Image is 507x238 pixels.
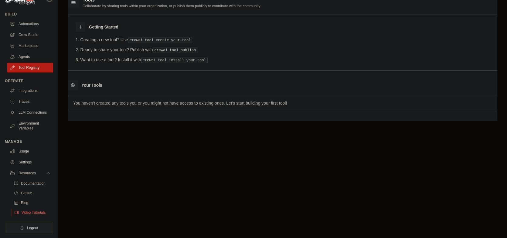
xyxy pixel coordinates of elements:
[21,200,28,205] span: Blog
[5,223,53,233] button: Logout
[7,41,53,51] a: Marketplace
[68,95,497,111] p: You haven't created any tools yet, or you might not have access to existing ones. Let's start bui...
[21,191,32,196] span: GitHub
[7,19,53,29] a: Automations
[76,37,490,43] li: Creating a new tool? Use
[19,171,36,176] span: Resources
[89,24,118,30] h3: Getting Started
[7,63,53,72] a: Tool Registry
[7,108,53,117] a: LLM Connections
[27,226,38,230] span: Logout
[11,179,53,188] a: Documentation
[7,97,53,106] a: Traces
[22,210,46,215] span: Video Tutorials
[11,189,53,197] a: GitHub
[83,4,261,8] p: Collaborate by sharing tools within your organization, or publish them publicly to contribute wit...
[7,52,53,62] a: Agents
[76,57,490,63] li: Want to use a tool? Install it with
[7,86,53,96] a: Integrations
[141,58,208,63] pre: crewai tool install your-tool
[5,79,53,83] div: Operate
[7,168,53,178] button: Resources
[7,30,53,40] a: Crew Studio
[5,12,53,17] div: Build
[12,208,54,217] a: Video Tutorials
[11,199,53,207] a: Blog
[7,119,53,133] a: Environment Variables
[7,157,53,167] a: Settings
[153,48,198,53] pre: crewai tool publish
[76,47,490,53] li: Ready to share your tool? Publish with
[81,82,102,88] h3: Your Tools
[7,146,53,156] a: Usage
[21,181,46,186] span: Documentation
[128,38,192,43] pre: crewai tool create your-tool
[5,139,53,144] div: Manage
